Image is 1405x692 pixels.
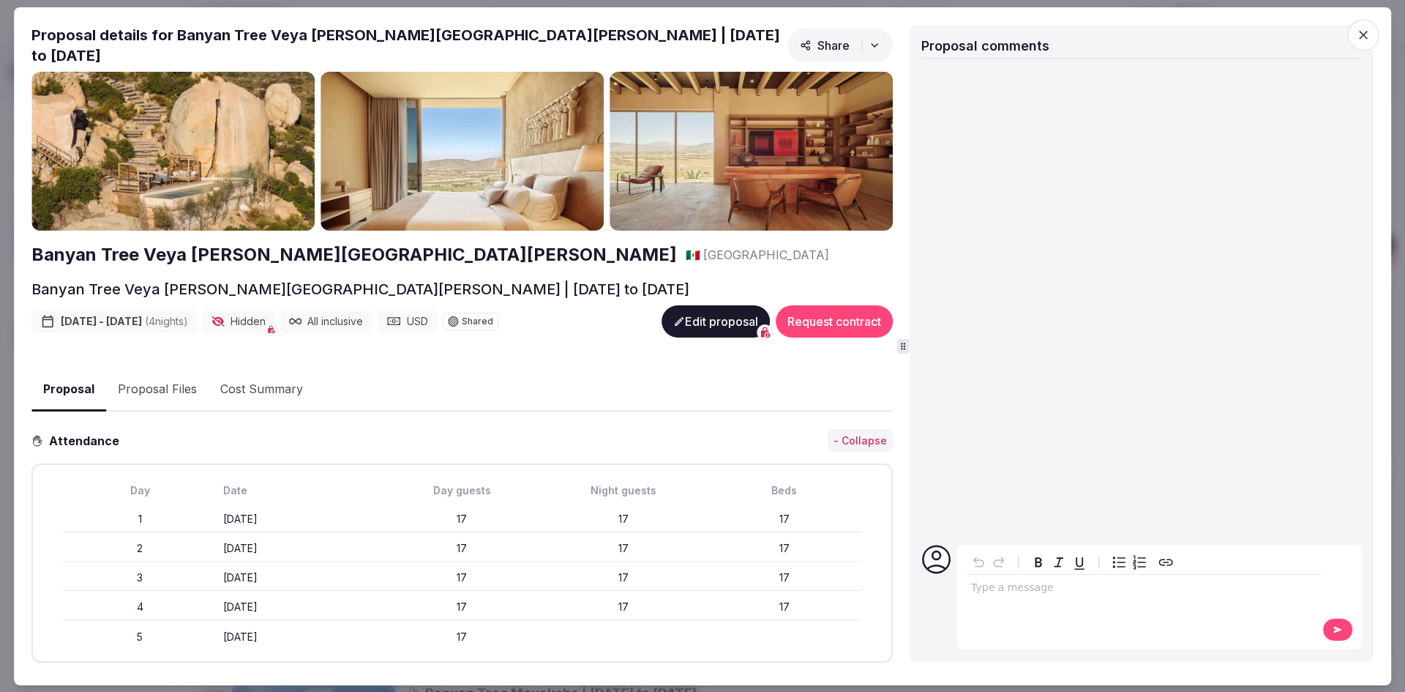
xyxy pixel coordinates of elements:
[921,37,1049,53] span: Proposal comments
[546,600,701,614] div: 17
[1028,552,1049,573] button: Bold
[703,247,829,263] span: [GEOGRAPHIC_DATA]
[787,28,893,62] button: Share
[31,279,689,300] h2: Banyan Tree Veya [PERSON_NAME][GEOGRAPHIC_DATA][PERSON_NAME] | [DATE] to [DATE]
[62,630,217,644] div: 5
[686,247,700,263] button: 🇲🇽
[280,310,372,333] div: All inclusive
[546,512,701,527] div: 17
[1109,552,1150,573] div: toggle group
[31,368,106,412] button: Proposal
[707,541,862,556] div: 17
[707,512,862,527] div: 17
[61,314,188,329] span: [DATE] - [DATE]
[321,71,604,231] img: Gallery photo 2
[62,483,217,498] div: Day
[62,541,217,556] div: 2
[385,512,540,527] div: 17
[1069,552,1090,573] button: Underline
[546,570,701,585] div: 17
[1129,552,1150,573] button: Numbered list
[707,600,862,614] div: 17
[62,570,217,585] div: 3
[43,432,131,450] h3: Attendance
[31,24,782,65] h2: Proposal details for Banyan Tree Veya [PERSON_NAME][GEOGRAPHIC_DATA][PERSON_NAME] | [DATE] to [DATE]
[385,600,540,614] div: 17
[62,600,217,614] div: 4
[828,429,893,453] button: - Collapse
[223,600,378,614] div: [DATE]
[462,317,493,326] span: Shared
[223,630,378,644] div: [DATE]
[203,310,274,333] div: Hidden
[62,512,217,527] div: 1
[223,541,378,556] div: [DATE]
[385,541,540,556] div: 17
[610,71,893,231] img: Gallery photo 3
[209,368,315,411] button: Cost Summary
[707,483,862,498] div: Beds
[686,248,700,262] span: 🇲🇽
[385,630,540,644] div: 17
[385,570,540,585] div: 17
[707,570,862,585] div: 17
[106,368,209,411] button: Proposal Files
[145,315,188,327] span: ( 4 night s )
[776,305,893,338] button: Request contract
[223,570,378,585] div: [DATE]
[662,305,770,338] button: Edit proposal
[385,483,540,498] div: Day guests
[965,575,1322,604] div: editable markdown
[546,541,701,556] div: 17
[31,71,315,231] img: Gallery photo 1
[1109,552,1129,573] button: Bulleted list
[1155,552,1176,573] button: Create link
[800,37,850,52] span: Share
[546,483,701,498] div: Night guests
[378,310,437,333] div: USD
[223,512,378,527] div: [DATE]
[223,483,378,498] div: Date
[31,242,677,267] a: Banyan Tree Veya [PERSON_NAME][GEOGRAPHIC_DATA][PERSON_NAME]
[1049,552,1069,573] button: Italic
